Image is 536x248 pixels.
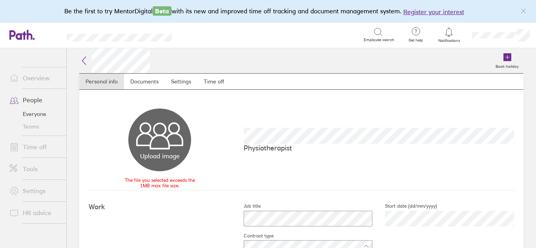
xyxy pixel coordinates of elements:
[3,183,66,199] a: Settings
[491,62,523,69] label: Book holiday
[3,161,66,177] a: Tools
[3,108,66,120] a: Everyone
[436,38,462,43] span: Notifications
[3,92,66,108] a: People
[153,6,171,16] span: Beta
[491,48,523,73] a: Book holiday
[79,74,124,89] a: Personal info
[231,203,261,209] label: Job title
[3,139,66,155] a: Time off
[165,74,197,89] a: Settings
[64,6,472,16] div: Be the first to try MentorDigital with its new and improved time off tracking and document manage...
[3,70,66,86] a: Overview
[125,177,195,188] span: The file you selected exceeds the 1 MB max file size.
[3,205,66,221] a: HR advice
[372,203,437,209] label: Start date (dd/mm/yyyy)
[197,74,230,89] a: Time off
[436,27,462,43] a: Notifications
[124,74,165,89] a: Documents
[403,38,428,43] span: Get help
[193,31,213,38] div: Search
[244,144,514,152] p: Physiotherapist
[231,233,273,239] label: Contract type
[364,38,394,42] span: Employee search
[403,7,464,16] button: Register your interest
[3,120,66,133] a: Teams
[89,203,231,211] h4: Work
